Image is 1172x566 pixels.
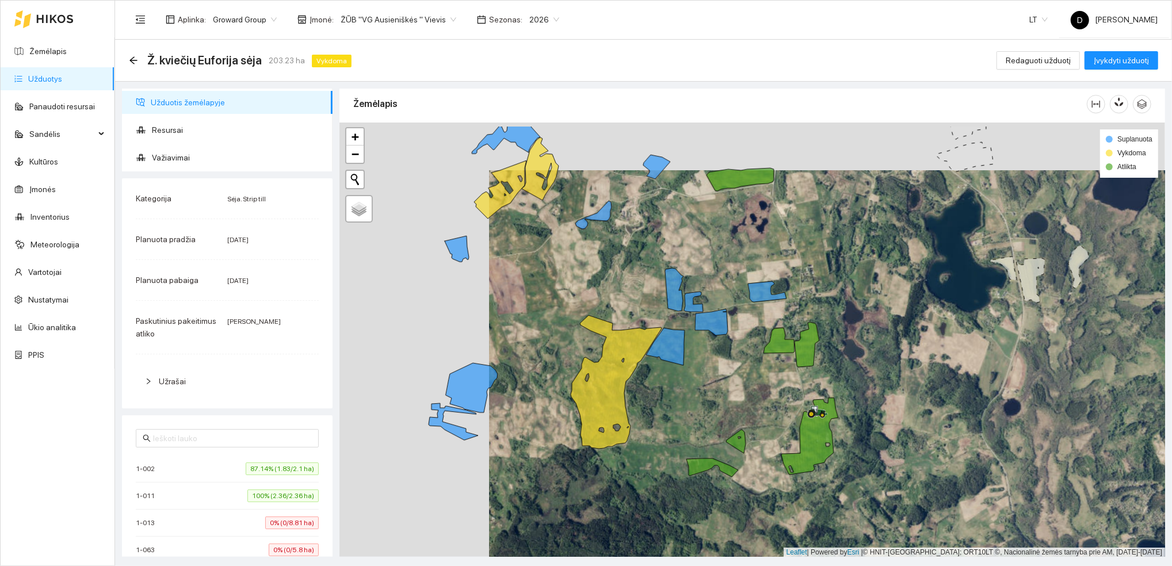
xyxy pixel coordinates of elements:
[1117,163,1136,171] span: Atlikta
[166,15,175,24] span: layout
[1077,11,1083,29] span: D
[341,11,456,28] span: ŽŪB "VG Ausieniškės " Vievis
[136,316,216,338] span: Paskutinius pakeitimus atliko
[1087,100,1105,109] span: column-width
[213,11,277,28] span: Groward Group
[151,91,323,114] span: Užduotis žemėlapyje
[346,146,364,163] a: Zoom out
[312,55,352,67] span: Vykdoma
[346,196,372,221] a: Layers
[861,548,863,556] span: |
[997,51,1080,70] button: Redaguoti užduotį
[28,74,62,83] a: Užduotys
[129,8,152,31] button: menu-fold
[1094,54,1149,67] span: Įvykdyti užduotį
[529,11,559,28] span: 2026
[1085,51,1158,70] button: Įvykdyti užduotį
[29,47,67,56] a: Žemėlapis
[136,276,198,285] span: Planuota pabaiga
[1087,95,1105,113] button: column-width
[129,56,138,65] span: arrow-left
[135,14,146,25] span: menu-fold
[489,13,522,26] span: Sezonas :
[178,13,206,26] span: Aplinka :
[346,128,364,146] a: Zoom in
[28,323,76,332] a: Ūkio analitika
[310,13,334,26] span: Įmonė :
[143,434,151,442] span: search
[269,544,319,556] span: 0% (0/5.8 ha)
[136,463,161,475] span: 1-002
[29,123,95,146] span: Sandėlis
[1117,149,1146,157] span: Vykdoma
[30,212,70,221] a: Inventorius
[227,318,281,326] span: [PERSON_NAME]
[346,171,364,188] button: Initiate a new search
[152,118,323,141] span: Resursai
[1006,54,1071,67] span: Redaguoti užduotį
[152,146,323,169] span: Važiavimai
[136,517,161,529] span: 1-013
[297,15,307,24] span: shop
[129,56,138,66] div: Atgal
[352,147,359,161] span: −
[29,185,56,194] a: Įmonės
[269,54,305,67] span: 203.23 ha
[136,194,171,203] span: Kategorija
[28,350,44,360] a: PPIS
[997,56,1080,65] a: Redaguoti užduotį
[247,489,319,502] span: 100% (2.36/2.36 ha)
[136,368,319,395] div: Užrašai
[1029,11,1048,28] span: LT
[28,267,62,277] a: Vartotojai
[136,544,161,556] span: 1-063
[265,517,319,529] span: 0% (0/8.81 ha)
[136,235,196,244] span: Planuota pradžia
[353,87,1087,120] div: Žemėlapis
[29,102,95,111] a: Panaudoti resursai
[145,378,152,385] span: right
[30,240,79,249] a: Meteorologija
[477,15,486,24] span: calendar
[28,295,68,304] a: Nustatymai
[227,277,249,285] span: [DATE]
[147,51,262,70] span: Ž. kviečių Euforija sėja
[1071,15,1158,24] span: [PERSON_NAME]
[246,462,319,475] span: 87.14% (1.83/2.1 ha)
[29,157,58,166] a: Kultūros
[784,548,1165,557] div: | Powered by © HNIT-[GEOGRAPHIC_DATA]; ORT10LT ©, Nacionalinė žemės tarnyba prie AM, [DATE]-[DATE]
[159,377,186,386] span: Užrašai
[227,195,266,203] span: Sėja. Strip till
[153,432,312,445] input: Ieškoti lauko
[136,490,161,502] span: 1-011
[787,548,807,556] a: Leaflet
[847,548,860,556] a: Esri
[1117,135,1152,143] span: Suplanuota
[227,236,249,244] span: [DATE]
[352,129,359,144] span: +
